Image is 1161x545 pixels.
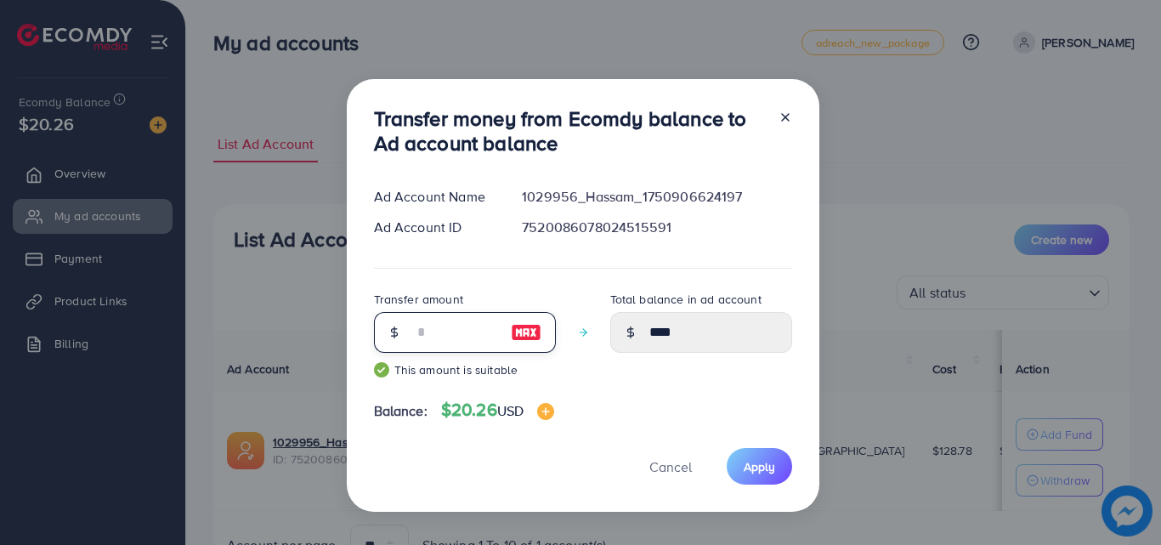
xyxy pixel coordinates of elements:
button: Cancel [628,448,713,485]
button: Apply [727,448,792,485]
div: 1029956_Hassam_1750906624197 [508,187,805,207]
h4: $20.26 [441,400,554,421]
span: Cancel [649,457,692,476]
small: This amount is suitable [374,361,556,378]
img: image [511,322,541,343]
div: 7520086078024515591 [508,218,805,237]
img: guide [374,362,389,378]
div: Ad Account ID [360,218,509,237]
h3: Transfer money from Ecomdy balance to Ad account balance [374,106,765,156]
div: Ad Account Name [360,187,509,207]
img: image [537,403,554,420]
label: Total balance in ad account [610,291,762,308]
label: Transfer amount [374,291,463,308]
span: Balance: [374,401,428,421]
span: USD [497,401,524,420]
span: Apply [744,458,775,475]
